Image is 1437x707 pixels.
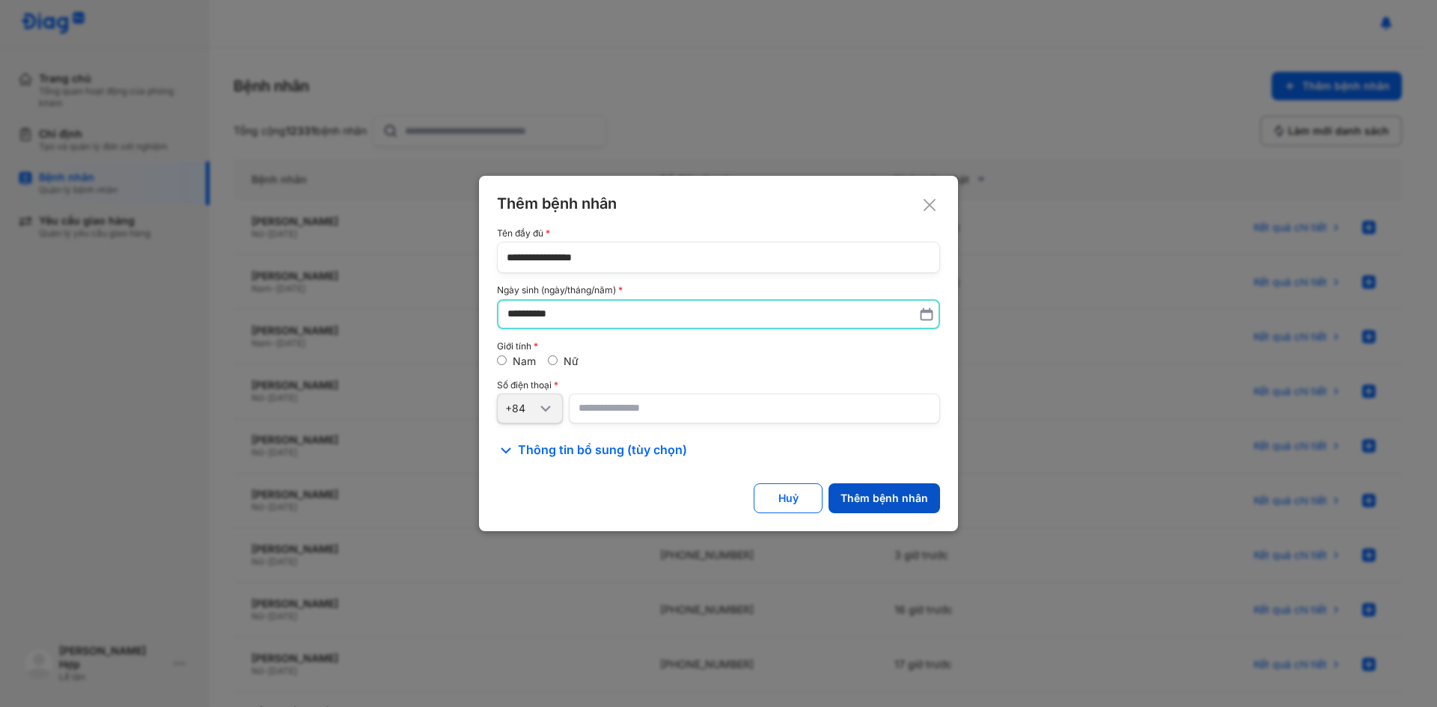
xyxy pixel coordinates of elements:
[564,355,579,367] label: Nữ
[497,228,940,239] div: Tên đầy đủ
[497,194,940,213] div: Thêm bệnh nhân
[518,441,687,459] span: Thông tin bổ sung (tùy chọn)
[840,492,928,505] div: Thêm bệnh nhân
[497,341,940,352] div: Giới tính
[754,483,823,513] button: Huỷ
[505,402,537,415] div: +84
[513,355,536,367] label: Nam
[497,285,940,296] div: Ngày sinh (ngày/tháng/năm)
[497,380,940,391] div: Số điện thoại
[829,483,940,513] button: Thêm bệnh nhân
